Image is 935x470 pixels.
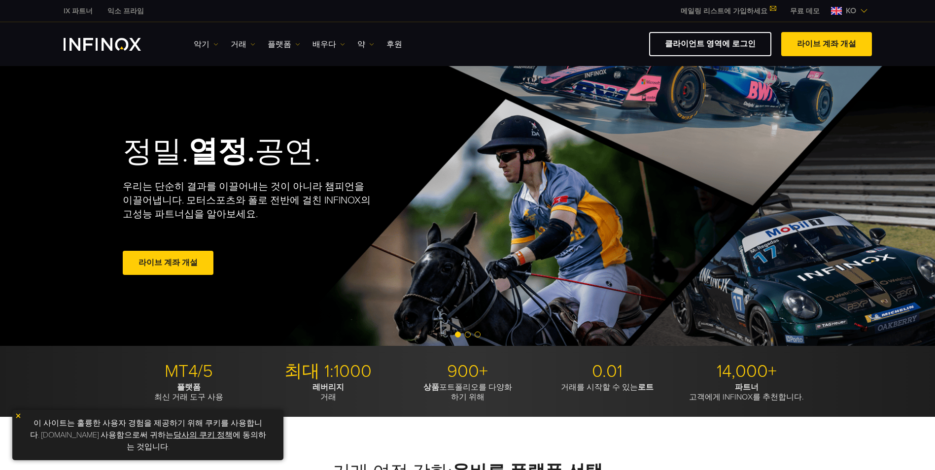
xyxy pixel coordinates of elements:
span: 슬라이드 1로 이동 [455,332,461,337]
font: 라이브 계좌 개설 [797,39,856,49]
a: 인피녹스 메뉴 [783,6,827,16]
strong: 플랫폼 [177,382,201,392]
span: 슬라이드 3으로 이동 [475,332,481,337]
a: 인피녹스 [56,6,100,16]
img: 노란색 닫기 아이콘 [15,412,22,419]
p: 거래를 시작할 수 있는 [541,382,673,392]
a: 거래 [231,38,255,50]
a: 배우다 [312,38,345,50]
a: 당사의 쿠키 정책 [173,430,233,440]
p: 포트폴리오를 다양화 하기 위해 [402,382,534,402]
a: 악기 [194,38,218,50]
a: 플랫폼 [268,38,300,50]
span: 슬라이드 2로 이동 [465,332,471,337]
font: 이 사이트는 훌륭한 사용자 경험을 제공하기 위해 쿠키를 사용합니다. [DOMAIN_NAME] 사용함으로써 귀하는 에 동의하는 것입니다. [30,418,266,452]
a: 약 [357,38,374,50]
a: 라이브 계좌 개설 [123,251,213,275]
p: 거래 [262,382,394,402]
p: 우리는 단순히 결과를 이끌어내는 것이 아니라 챔피언을 이끌어냅니다. 모터스포츠와 폴로 전반에 걸친 INFINOX의 고성능 파트너십을 알아보세요. [123,180,371,221]
h2: 정밀. 공연. [123,134,433,170]
font: 메일링 리스트에 가입하세요 [681,7,767,15]
a: 라이브 계좌 개설 [781,32,872,56]
font: 라이브 계좌 개설 [139,258,198,268]
p: 최신 거래 도구 사용 [123,382,255,402]
strong: 파트너 [735,382,759,392]
font: 약 [357,38,365,50]
a: INFINOX 로고 [64,38,164,51]
p: 최대 1:1000 [262,361,394,382]
p: 14,000+ [681,361,813,382]
a: 메일링 리스트에 가입하세요 [673,7,783,15]
p: MT4/5 [123,361,255,382]
p: 고객에게 INFINOX를 추천합니다. [681,382,813,402]
strong: 로트 [638,382,654,392]
strong: 상품 [423,382,439,392]
strong: 열정. [188,134,255,169]
a: 인피녹스 [100,6,151,16]
font: 배우다 [312,38,336,50]
a: 후원 [386,38,402,50]
font: 거래 [231,38,246,50]
p: 900+ [402,361,534,382]
span: KO [842,5,860,17]
a: 클라이언트 영역에 로그인 [649,32,771,56]
strong: 레버리지 [312,382,344,392]
font: 악기 [194,38,209,50]
p: 0.01 [541,361,673,382]
font: 플랫폼 [268,38,291,50]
